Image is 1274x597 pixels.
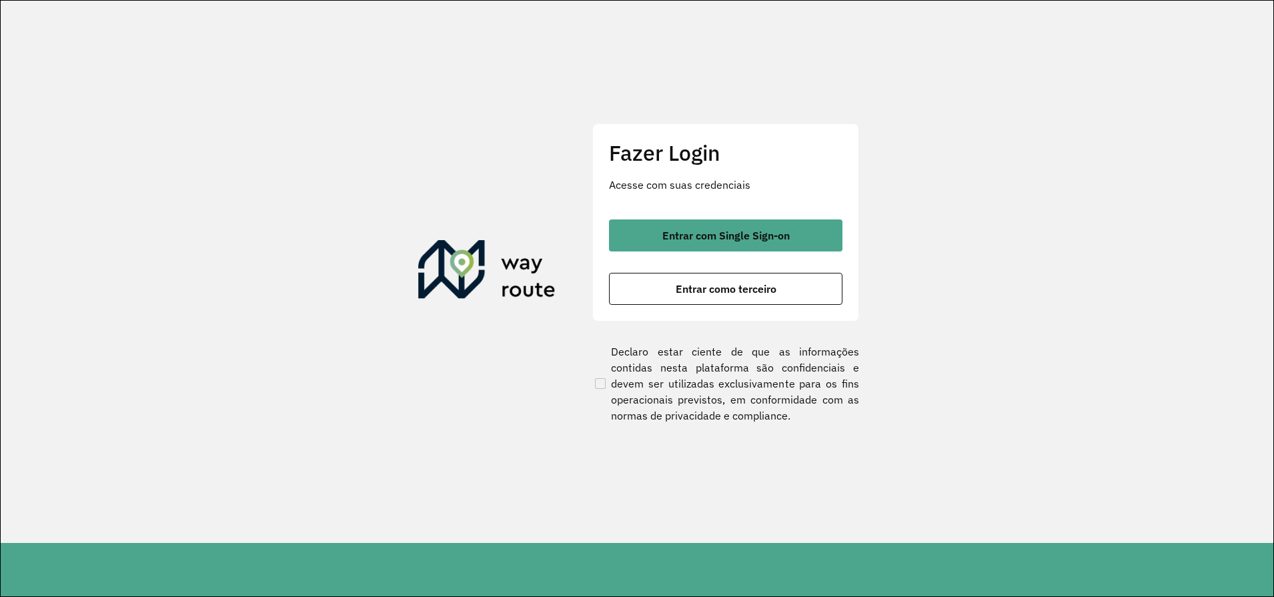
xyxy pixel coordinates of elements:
img: Roteirizador AmbevTech [418,240,556,304]
p: Acesse com suas credenciais [609,177,842,193]
span: Entrar com Single Sign-on [662,230,790,241]
span: Entrar como terceiro [676,283,776,294]
label: Declaro estar ciente de que as informações contidas nesta plataforma são confidenciais e devem se... [592,344,859,424]
button: button [609,273,842,305]
button: button [609,219,842,251]
h2: Fazer Login [609,140,842,165]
